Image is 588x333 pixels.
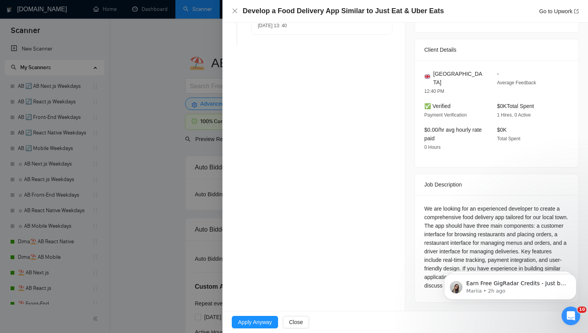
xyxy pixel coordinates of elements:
span: Close [289,318,303,326]
span: [DATE] 13: 40 [258,23,287,28]
span: $0K Total Spent [497,103,534,109]
span: 0 Hours [424,145,441,150]
span: [GEOGRAPHIC_DATA] [433,70,485,87]
span: 1 Hires, 0 Active [497,112,531,118]
span: Payment Verification [424,112,467,118]
span: Total Spent [497,136,520,141]
div: Job Description [424,174,569,195]
span: close [232,8,238,14]
span: ✅ Verified [424,103,451,109]
h4: Develop a Food Delivery App Similar to Just Eat & Uber Eats [243,6,444,16]
button: Apply Anyway [232,316,278,328]
span: - [497,71,499,77]
span: 12:40 PM [424,89,444,94]
a: Go to Upworkexport [539,8,579,14]
span: Average Feedback [497,80,536,85]
span: Apply Anyway [238,318,272,326]
iframe: Intercom notifications message [432,258,588,312]
span: export [574,9,579,14]
span: $0.00/hr avg hourly rate paid [424,127,482,141]
iframe: Intercom live chat [562,307,580,325]
button: Close [232,8,238,14]
span: 10 [577,307,586,313]
span: $0K [497,127,507,133]
div: Client Details [424,39,569,60]
button: Close [283,316,309,328]
div: We are looking for an experienced developer to create a comprehensive food delivery app tailored ... [424,204,569,290]
img: 🇬🇧 [425,74,430,79]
